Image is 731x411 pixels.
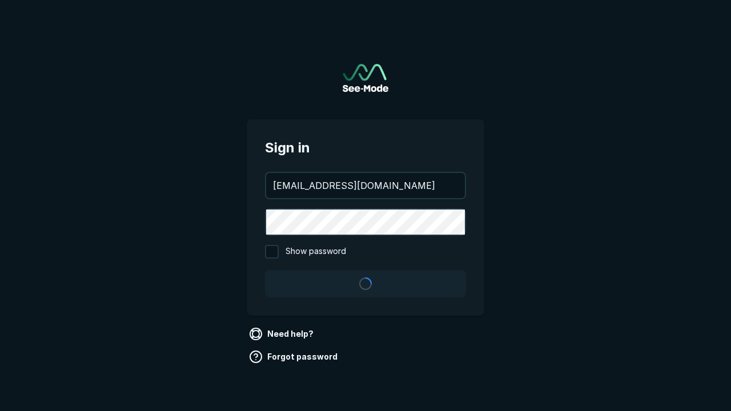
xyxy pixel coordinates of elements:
img: See-Mode Logo [343,64,388,92]
input: your@email.com [266,173,465,198]
span: Sign in [265,138,466,158]
a: Go to sign in [343,64,388,92]
span: Show password [286,245,346,259]
a: Forgot password [247,348,342,366]
a: Need help? [247,325,318,343]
